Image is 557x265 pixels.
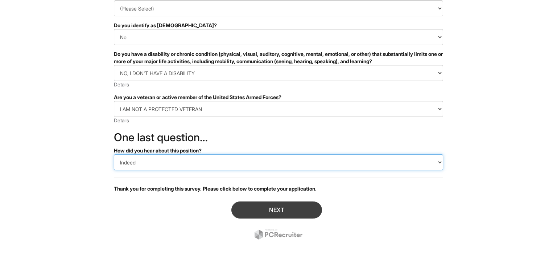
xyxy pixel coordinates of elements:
[114,0,443,16] select: How would you describe your sexual orientation?
[114,117,129,123] a: Details
[114,94,443,101] div: Are you a veteran or active member of the United States Armed Forces?
[114,29,443,45] select: Do you identify as transgender?
[114,147,443,154] div: How did you hear about this position?
[114,22,443,29] div: Do you identify as [DEMOGRAPHIC_DATA]?
[114,154,443,170] select: How did you hear about this position?
[114,185,443,192] p: Thank you for completing this survey. Please click below to complete your application.
[114,81,129,87] a: Details
[231,201,322,219] button: Next
[114,131,443,143] h2: One last question…
[114,101,443,117] select: Are you a veteran or active member of the United States Armed Forces?
[114,50,443,65] div: Do you have a disability or chronic condition (physical, visual, auditory, cognitive, mental, emo...
[114,65,443,81] select: Do you have a disability or chronic condition (physical, visual, auditory, cognitive, mental, emo...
